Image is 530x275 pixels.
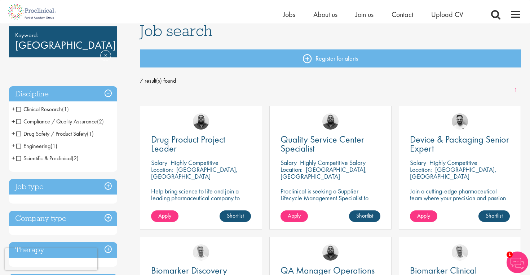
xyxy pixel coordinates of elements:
img: Joshua Bye [193,244,209,261]
span: Location: [151,165,173,174]
a: Upload CV [431,10,463,19]
span: Salary [151,158,167,167]
img: Ashley Bennett [322,113,339,130]
p: Join a cutting-edge pharmaceutical team where your precision and passion for quality will help sh... [410,188,510,215]
span: Clinical Research [16,105,62,113]
a: Drug Product Project Leader [151,135,251,153]
a: Quality Service Center Specialist [281,135,380,153]
span: Apply [158,212,171,219]
span: Scientific & Preclinical [16,154,79,162]
span: Salary [281,158,297,167]
span: 1 [507,252,513,258]
a: Shortlist [220,210,251,222]
span: Location: [410,165,432,174]
a: Shortlist [349,210,380,222]
span: + [12,116,15,127]
span: + [12,140,15,151]
a: Contact [392,10,413,19]
span: Apply [417,212,430,219]
h3: Job type [9,179,117,195]
a: Remove [100,50,111,71]
a: About us [313,10,337,19]
span: Scientific & Preclinical [16,154,72,162]
span: + [12,153,15,163]
span: Drug Product Project Leader [151,133,225,154]
iframe: reCAPTCHA [5,248,97,270]
a: Apply [281,210,308,222]
span: Compliance / Quality Assurance [16,118,97,125]
a: Jobs [283,10,295,19]
img: Emile De Beer [452,113,468,130]
a: 1 [511,86,521,95]
span: Quality Service Center Specialist [281,133,364,154]
span: Keyword: [15,30,111,40]
span: 7 result(s) found [140,75,521,86]
a: Device & Packaging Senior Expert [410,135,510,153]
span: Location: [281,165,302,174]
span: Engineering [16,142,50,150]
div: [GEOGRAPHIC_DATA] [9,26,117,57]
p: Highly Competitive [171,158,218,167]
span: (1) [50,142,57,150]
span: Clinical Research [16,105,69,113]
span: Engineering [16,142,57,150]
img: Ashley Bennett [322,244,339,261]
h3: Company type [9,211,117,226]
a: Register for alerts [140,49,521,67]
span: (2) [72,154,79,162]
p: [GEOGRAPHIC_DATA], [GEOGRAPHIC_DATA] [151,165,238,180]
span: Apply [288,212,301,219]
p: [GEOGRAPHIC_DATA], [GEOGRAPHIC_DATA] [281,165,367,180]
img: Chatbot [507,252,528,273]
h3: Discipline [9,86,117,102]
span: Drug Safety / Product Safety [16,130,87,137]
span: + [12,104,15,114]
span: Device & Packaging Senior Expert [410,133,509,154]
p: Help bring science to life and join a leading pharmaceutical company to play a key role in delive... [151,188,251,222]
h3: Therapy [9,242,117,258]
span: Salary [410,158,426,167]
a: Join us [355,10,374,19]
a: Apply [410,210,437,222]
a: Apply [151,210,178,222]
span: + [12,128,15,139]
img: Joshua Bye [452,244,468,261]
a: QA Manager Operations [281,266,380,275]
span: (1) [62,105,69,113]
span: (2) [97,118,104,125]
span: Compliance / Quality Assurance [16,118,104,125]
p: Proclinical is seeking a Supplier Lifecycle Management Specialist to support global vendor change... [281,188,380,222]
span: (1) [87,130,94,137]
span: Job search [140,21,212,40]
p: [GEOGRAPHIC_DATA], [GEOGRAPHIC_DATA] [410,165,496,180]
p: Highly Competitive [429,158,477,167]
span: Drug Safety / Product Safety [16,130,94,137]
a: Shortlist [478,210,510,222]
img: Ashley Bennett [193,113,209,130]
p: Highly Competitive Salary [300,158,366,167]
